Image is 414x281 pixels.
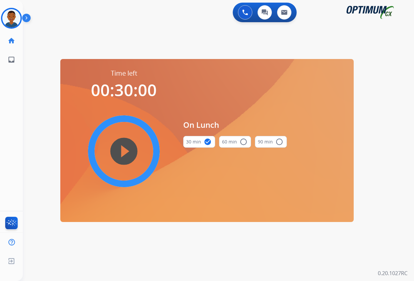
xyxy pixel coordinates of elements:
[7,56,15,64] mat-icon: inbox
[255,136,287,148] button: 90 min
[111,69,137,78] span: Time left
[219,136,251,148] button: 60 min
[204,138,212,146] mat-icon: check_circle
[183,136,215,148] button: 30 min
[183,119,287,131] span: On Lunch
[275,138,283,146] mat-icon: radio_button_unchecked
[2,9,21,27] img: avatar
[240,138,247,146] mat-icon: radio_button_unchecked
[120,147,128,155] mat-icon: play_circle_filled
[7,37,15,45] mat-icon: home
[91,79,157,101] span: 00:30:00
[378,269,407,277] p: 0.20.1027RC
